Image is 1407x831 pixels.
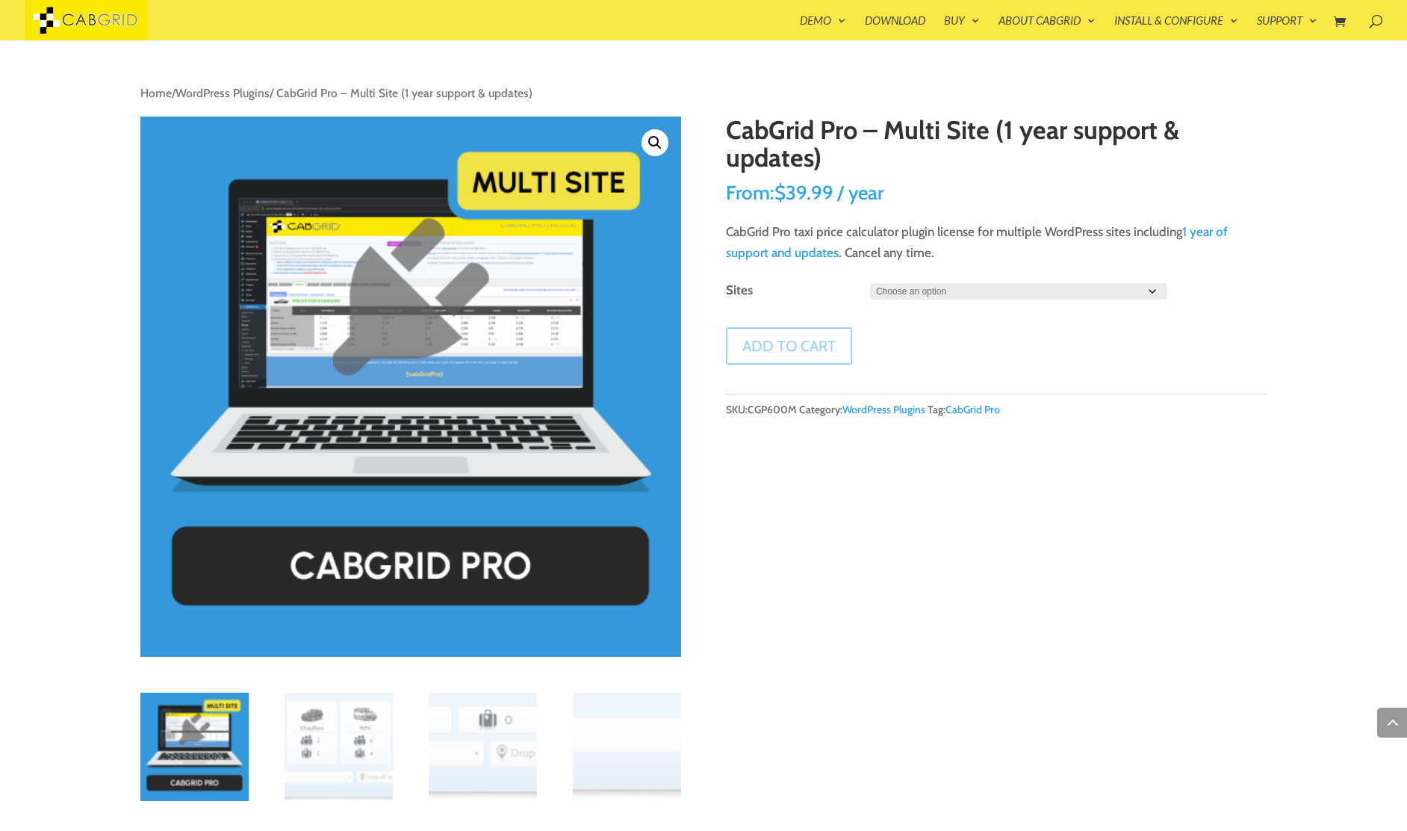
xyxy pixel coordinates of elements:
[865,15,925,40] a: Download
[726,327,852,365] button: Add to cart
[774,181,833,205] span: 39.99
[998,15,1096,40] a: About CabGrid
[140,83,1266,105] nav: Breadcrumb
[726,403,797,416] span: SKU:
[140,693,249,801] img: CabGrid Pro - Multi Site (1 year support & updates)
[140,117,680,657] a: CabGrid Pro - Multi Site (1 year support & updates)
[1257,15,1317,40] a: Support
[774,181,786,205] span: $
[1314,738,1407,809] iframe: chat widget
[799,403,925,416] span: Category:
[429,693,537,801] img: CabGrid Pro - Multi Site (1 year support & updates) - Image 3
[726,221,1266,265] p: CabGrid Pro taxi price calculator plugin license for multiple WordPress sites including . Cancel ...
[726,181,774,205] span: From:
[285,693,393,801] img: CabGrid Pro - Multi Site (1 year support & updates) - Image 2
[945,403,1000,416] a: CabGrid Pro
[642,129,668,156] a: View full-screen image gallery
[25,10,148,26] a: CabGrid Taxi Plugin
[800,15,846,40] a: Demo
[140,86,172,100] a: Home
[573,693,681,801] img: CabGrid Pro - Multi Site (1 year support & updates) - Image 4
[837,181,883,205] span: / year
[1114,15,1238,40] a: Install & Configure
[944,15,980,40] a: Buy
[842,403,925,416] a: WordPress Plugins
[748,403,797,416] span: CGP600M
[176,86,270,100] a: WordPress Plugins
[726,282,753,297] label: Sites
[928,403,1000,416] span: Tag:
[726,117,1266,183] h1: CabGrid Pro – Multi Site (1 year support & updates)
